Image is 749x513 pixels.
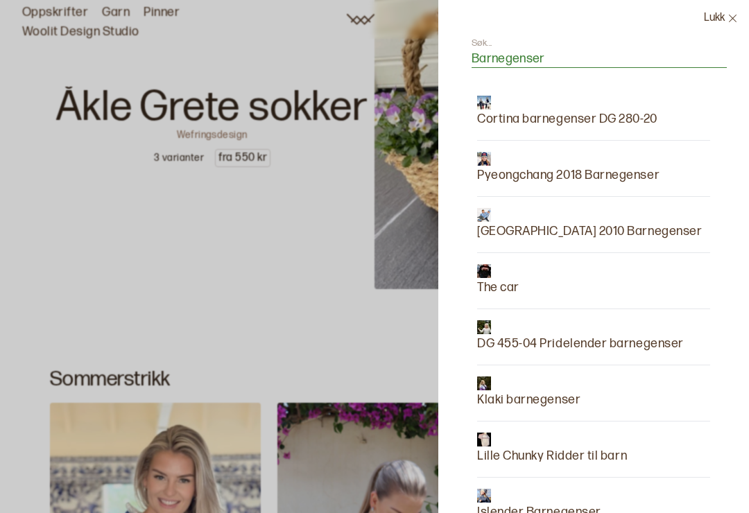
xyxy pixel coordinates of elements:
[477,96,491,110] img: Cortina barnegenser DG 280-20
[477,390,580,410] p: Klaki barnegenser
[477,278,519,297] p: The car
[477,222,702,241] p: [GEOGRAPHIC_DATA] 2010 Barnegenser
[477,96,657,129] a: Cortina barnegenser DG 280-20Cortina barnegenser DG 280-20
[477,208,491,222] img: Vancouver 2010 Barnegenser
[472,37,492,49] label: Søk...
[477,446,627,466] p: Lille Chunky Ridder til barn
[477,376,580,410] a: Klaki barnegenserKlaki barnegenser
[477,208,702,241] a: Vancouver 2010 Barnegenser[GEOGRAPHIC_DATA] 2010 Barnegenser
[477,264,491,278] img: The car
[477,433,491,446] img: Lille Chunky Ridder til barn
[477,166,660,185] p: Pyeongchang 2018 Barnegenser
[477,334,684,354] p: DG 455-04 Pridelender barnegenser
[477,433,627,466] a: Lille Chunky Ridder til barnLille Chunky Ridder til barn
[477,489,491,503] img: Islender Barnegenser
[477,152,660,185] a: Pyeongchang 2018 BarnegenserPyeongchang 2018 Barnegenser
[477,110,657,129] p: Cortina barnegenser DG 280-20
[477,320,491,334] img: DG 455-04 Pridelender barnegenser
[477,264,519,297] a: The carThe car
[477,376,491,390] img: Klaki barnegenser
[477,320,684,354] a: DG 455-04 Pridelender barnegenserDG 455-04 Pridelender barnegenser
[477,152,491,166] img: Pyeongchang 2018 Barnegenser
